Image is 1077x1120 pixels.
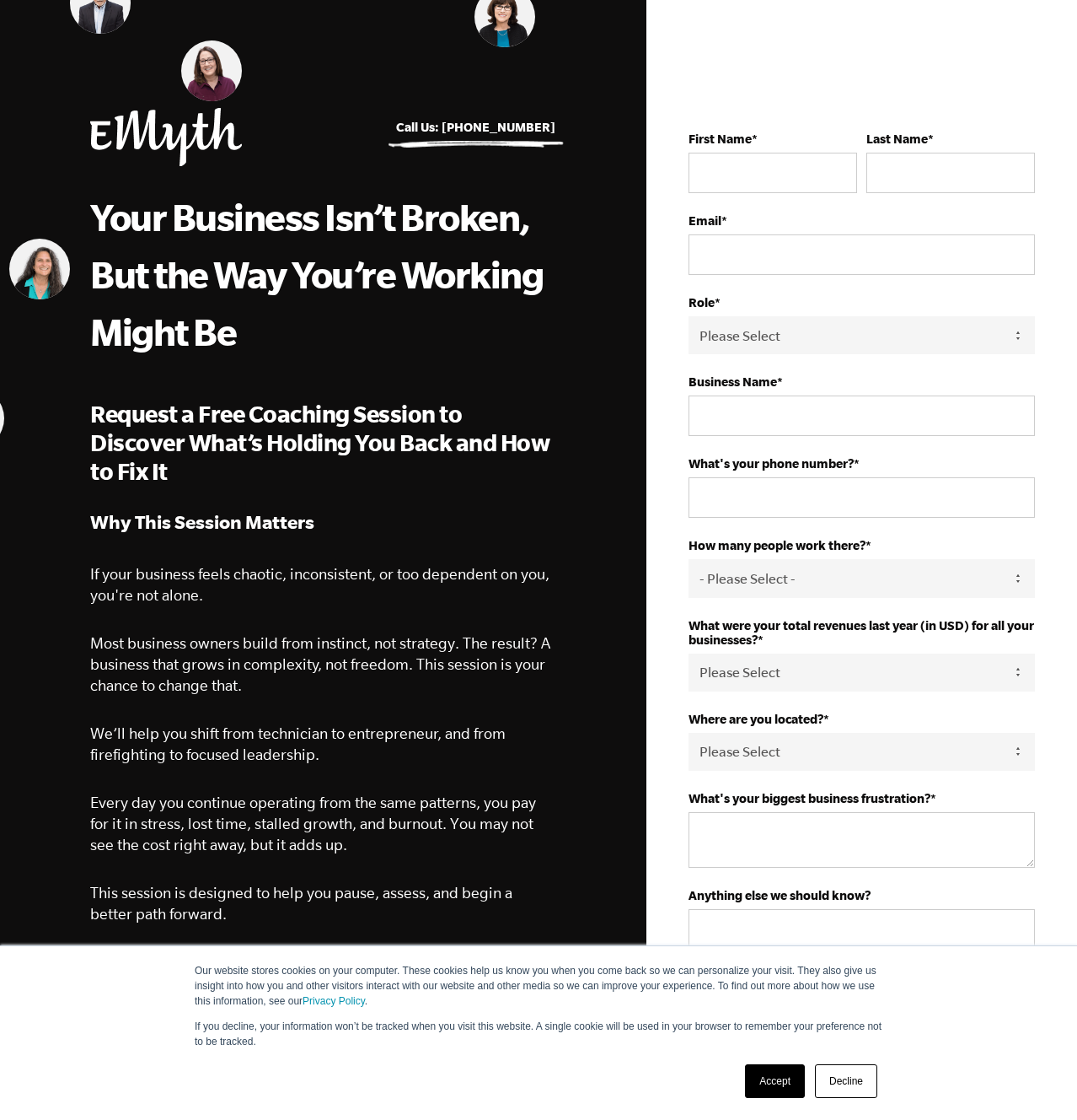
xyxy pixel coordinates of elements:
[689,712,823,726] strong: Where are you located?
[90,565,549,604] span: If your business feels chaotic, inconsistent, or too dependent on you, you're not alone.
[689,791,930,805] strong: What's your biggest business frustration?
[689,132,752,146] strong: First Name
[90,511,314,532] strong: Why This Session Matters
[866,132,928,146] strong: Last Name
[195,963,882,1009] p: Our website stores cookies on your computer. These cookies help us know you when you come back so...
[815,1064,877,1098] a: Decline
[90,884,512,923] span: This session is designed to help you pause, assess, and begin a better path forward.
[689,295,715,310] strong: Role
[90,196,543,353] span: Your Business Isn’t Broken, But the Way You’re Working Might Be
[9,239,70,299] img: Judith Lerner, EMyth Business Coach
[181,40,242,101] img: Melinda Lawson, EMyth Business Coach
[90,401,549,484] span: Request a Free Coaching Session to Discover What’s Holding You Back and How to Fix It
[90,724,506,763] span: We’ll help you shift from technician to entrepreneur, and from firefighting to focused leadership.
[689,456,854,471] strong: What's your phone number?
[396,120,555,134] a: Call Us: [PHONE_NUMBER]
[90,794,536,853] span: Every day you continue operating from the same patterns, you pay for it in stress, lost time, sta...
[689,374,777,389] strong: Business Name
[689,538,865,552] strong: How many people work there?
[90,108,242,166] img: EMyth
[90,634,550,694] span: Most business owners build from instinct, not strategy. The result? A business that grows in comp...
[689,888,871,902] strong: Anything else we should know?
[745,1064,805,1098] a: Accept
[993,1039,1077,1120] iframe: Chat Widget
[303,995,365,1007] a: Privacy Policy
[195,1019,882,1049] p: If you decline, your information won’t be tracked when you visit this website. A single cookie wi...
[689,213,721,228] strong: Email
[689,618,1034,647] strong: What were your total revenues last year (in USD) for all your businesses?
